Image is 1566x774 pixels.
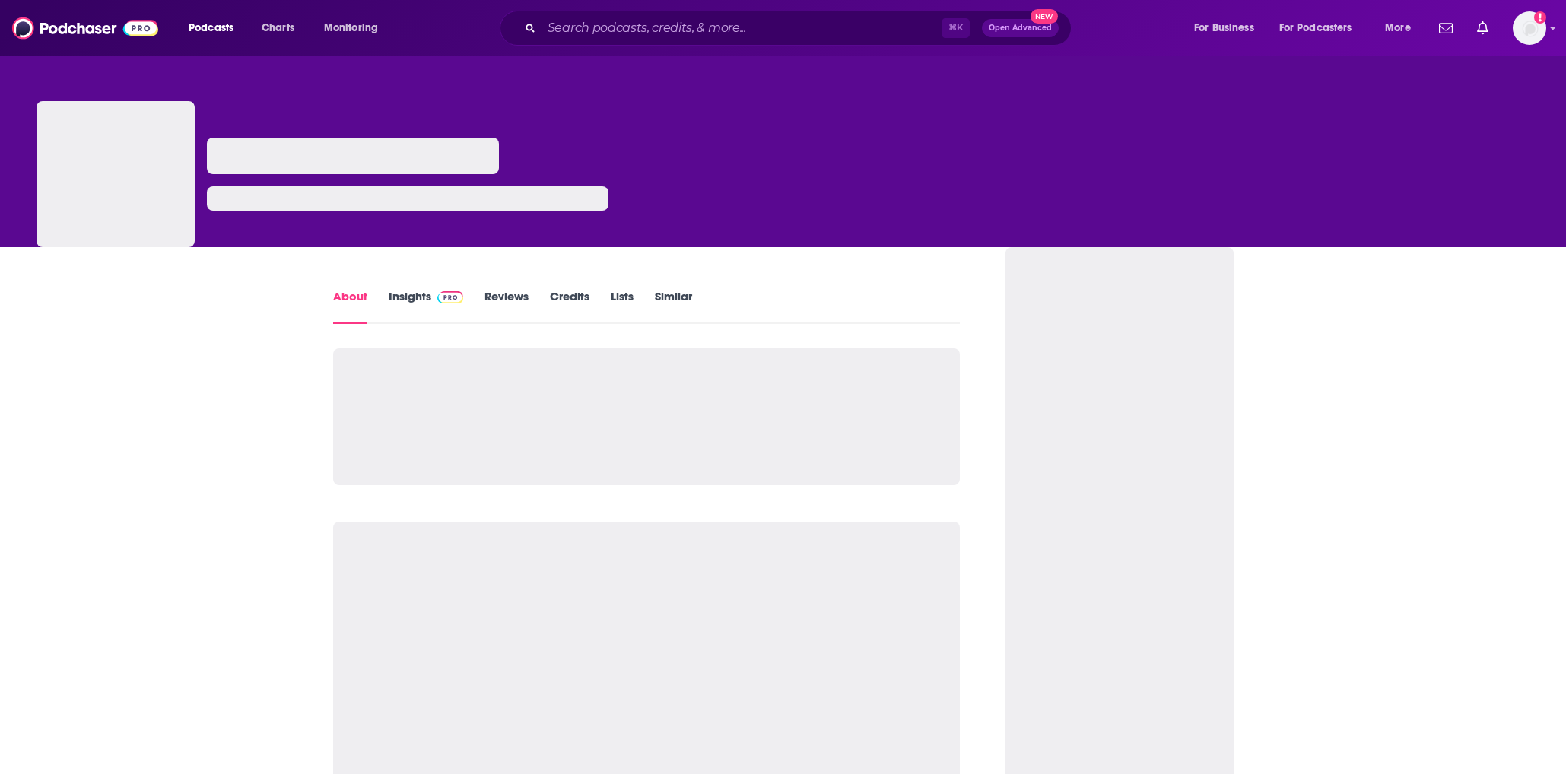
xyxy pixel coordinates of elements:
a: Credits [550,289,589,324]
span: Charts [262,17,294,39]
button: open menu [313,16,398,40]
a: Lists [611,289,634,324]
div: Search podcasts, credits, & more... [514,11,1086,46]
a: About [333,289,367,324]
img: User Profile [1513,11,1546,45]
span: Open Advanced [989,24,1052,32]
a: Show notifications dropdown [1471,15,1495,41]
span: More [1385,17,1411,39]
img: Podchaser - Follow, Share and Rate Podcasts [12,14,158,43]
img: Podchaser Pro [437,291,464,303]
a: Show notifications dropdown [1433,15,1459,41]
a: Charts [252,16,303,40]
button: open menu [178,16,253,40]
span: ⌘ K [942,18,970,38]
svg: Add a profile image [1534,11,1546,24]
span: New [1031,9,1058,24]
span: Monitoring [324,17,378,39]
span: For Podcasters [1279,17,1352,39]
a: Reviews [484,289,529,324]
input: Search podcasts, credits, & more... [542,16,942,40]
a: Similar [655,289,692,324]
button: open menu [1269,16,1374,40]
button: Show profile menu [1513,11,1546,45]
button: open menu [1183,16,1273,40]
span: For Business [1194,17,1254,39]
span: Podcasts [189,17,233,39]
a: InsightsPodchaser Pro [389,289,464,324]
button: Open AdvancedNew [982,19,1059,37]
span: Logged in as ehladik [1513,11,1546,45]
button: open menu [1374,16,1430,40]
